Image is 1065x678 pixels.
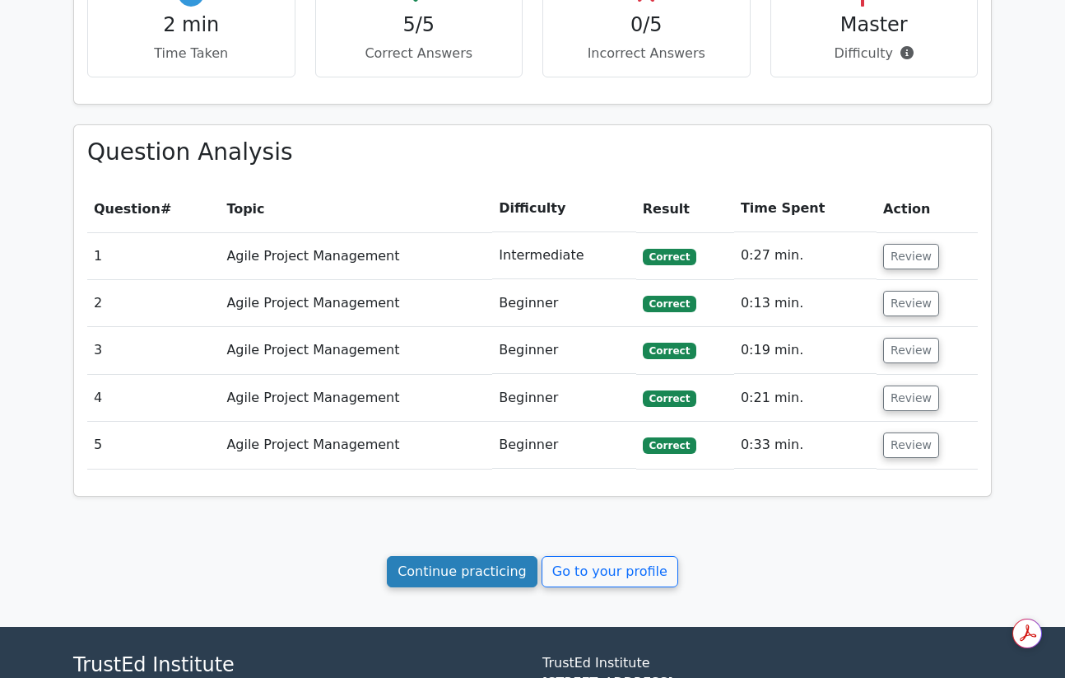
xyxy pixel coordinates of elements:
th: Time Spent [734,185,877,232]
button: Review [883,433,939,458]
h4: 0/5 [556,13,737,37]
h3: Question Analysis [87,138,978,166]
h4: 2 min [101,13,281,37]
button: Review [883,244,939,269]
td: Beginner [492,280,635,327]
button: Review [883,386,939,411]
h4: Master [784,13,965,37]
button: Review [883,291,939,316]
th: Result [636,185,734,232]
span: Correct [643,296,696,312]
span: Correct [643,390,696,407]
td: Agile Project Management [220,375,492,422]
td: Intermediate [492,232,635,279]
p: Correct Answers [329,44,509,63]
span: Correct [643,249,696,265]
p: Incorrect Answers [556,44,737,63]
td: 0:19 min. [734,327,877,374]
h4: 5/5 [329,13,509,37]
a: Go to your profile [542,556,678,587]
td: Beginner [492,422,635,469]
span: Question [94,201,160,217]
td: 5 [87,422,220,469]
td: Agile Project Management [220,422,492,469]
td: 1 [87,232,220,279]
td: 4 [87,375,220,422]
td: 0:27 min. [734,232,877,279]
button: Review [883,338,939,363]
th: # [87,185,220,232]
td: 0:21 min. [734,375,877,422]
td: Agile Project Management [220,280,492,327]
td: Agile Project Management [220,327,492,374]
td: 2 [87,280,220,327]
td: Beginner [492,375,635,422]
td: 0:13 min. [734,280,877,327]
p: Time Taken [101,44,281,63]
td: Agile Project Management [220,232,492,279]
p: Difficulty [784,44,965,63]
th: Topic [220,185,492,232]
th: Action [877,185,978,232]
span: Correct [643,437,696,454]
td: 3 [87,327,220,374]
a: Continue practicing [387,556,537,587]
h4: TrustEd Institute [73,653,523,677]
span: Correct [643,343,696,359]
th: Difficulty [492,185,635,232]
td: Beginner [492,327,635,374]
td: 0:33 min. [734,422,877,469]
